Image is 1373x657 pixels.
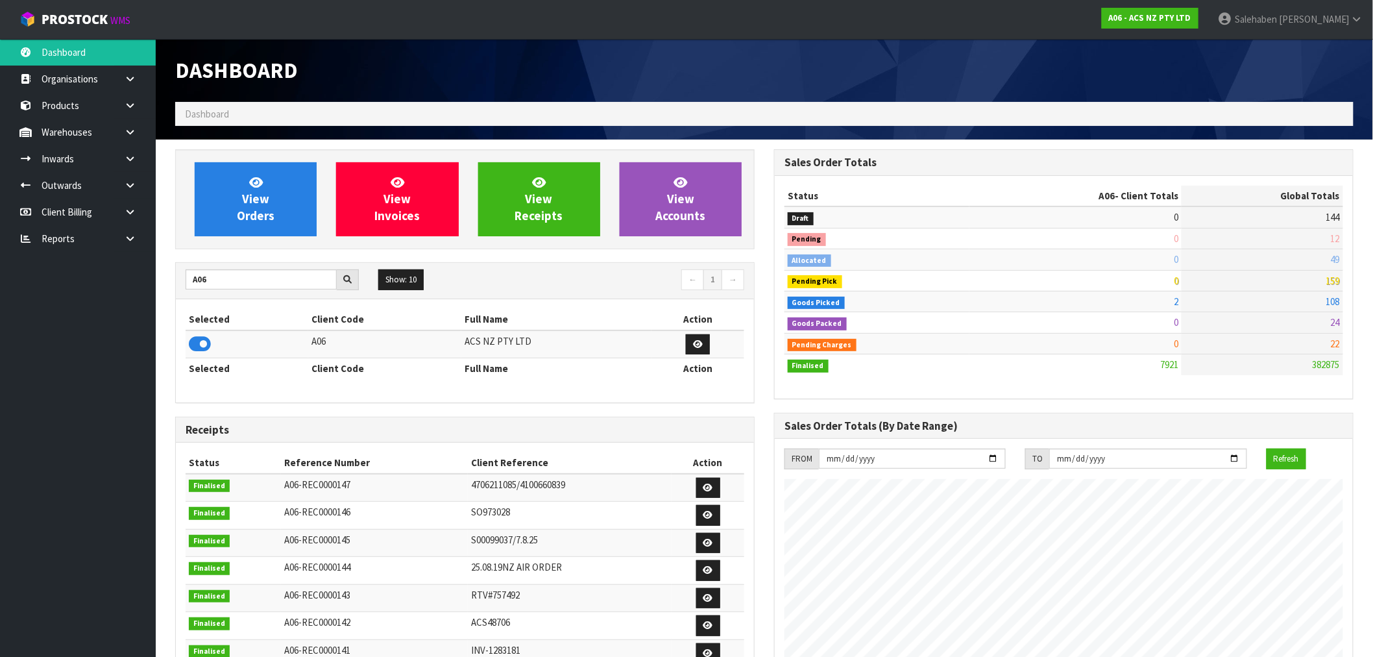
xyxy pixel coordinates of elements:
[284,644,350,656] span: A06-REC0000141
[175,56,298,84] span: Dashboard
[1331,316,1340,328] span: 24
[1326,275,1340,287] span: 159
[1174,295,1178,308] span: 2
[284,589,350,601] span: A06-REC0000143
[1267,449,1306,469] button: Refresh
[784,449,819,469] div: FROM
[788,317,847,330] span: Goods Packed
[1182,186,1343,206] th: Global Totals
[1326,211,1340,223] span: 144
[308,358,461,379] th: Client Code
[1235,13,1277,25] span: Salehaben
[788,297,845,310] span: Goods Picked
[1174,253,1178,266] span: 0
[189,535,230,548] span: Finalised
[185,108,229,120] span: Dashboard
[1102,8,1198,29] a: A06 - ACS NZ PTY LTD
[461,309,651,330] th: Full Name
[374,175,420,223] span: View Invoices
[722,269,744,290] a: →
[308,330,461,358] td: A06
[788,212,814,225] span: Draft
[284,616,350,628] span: A06-REC0000142
[1174,275,1178,287] span: 0
[1160,358,1178,371] span: 7921
[195,162,317,236] a: ViewOrders
[788,275,842,288] span: Pending Pick
[471,534,538,546] span: S00099037/7.8.25
[788,339,857,352] span: Pending Charges
[284,506,350,518] span: A06-REC0000146
[189,590,230,603] span: Finalised
[284,478,350,491] span: A06-REC0000147
[1174,316,1178,328] span: 0
[784,186,969,206] th: Status
[784,420,1343,432] h3: Sales Order Totals (By Date Range)
[474,269,744,292] nav: Page navigation
[186,358,308,379] th: Selected
[1174,232,1178,245] span: 0
[189,480,230,493] span: Finalised
[471,644,520,656] span: INV-1283181
[378,269,424,290] button: Show: 10
[471,506,510,518] span: SO973028
[19,11,36,27] img: cube-alt.png
[42,11,108,28] span: ProStock
[1025,449,1049,469] div: TO
[1313,358,1340,371] span: 382875
[1174,338,1178,350] span: 0
[186,309,308,330] th: Selected
[1326,295,1340,308] span: 108
[186,452,281,473] th: Status
[515,175,563,223] span: View Receipts
[237,175,274,223] span: View Orders
[1331,232,1340,245] span: 12
[189,617,230,630] span: Finalised
[189,562,230,575] span: Finalised
[284,561,350,573] span: A06-REC0000144
[788,254,831,267] span: Allocated
[471,616,510,628] span: ACS48706
[681,269,704,290] a: ←
[1174,211,1178,223] span: 0
[651,358,744,379] th: Action
[655,175,705,223] span: View Accounts
[1109,12,1191,23] strong: A06 - ACS NZ PTY LTD
[1331,338,1340,350] span: 22
[461,330,651,358] td: ACS NZ PTY LTD
[461,358,651,379] th: Full Name
[1099,190,1115,202] span: A06
[468,452,672,473] th: Client Reference
[471,589,520,601] span: RTV#757492
[969,186,1182,206] th: - Client Totals
[281,452,468,473] th: Reference Number
[620,162,742,236] a: ViewAccounts
[186,424,744,436] h3: Receipts
[478,162,600,236] a: ViewReceipts
[308,309,461,330] th: Client Code
[651,309,744,330] th: Action
[672,452,744,473] th: Action
[788,233,826,246] span: Pending
[1331,253,1340,266] span: 49
[186,269,337,290] input: Search clients
[471,478,565,491] span: 4706211085/4100660839
[336,162,458,236] a: ViewInvoices
[1279,13,1349,25] span: [PERSON_NAME]
[703,269,722,290] a: 1
[788,360,829,373] span: Finalised
[471,561,562,573] span: 25.08.19NZ AIR ORDER
[784,156,1343,169] h3: Sales Order Totals
[189,507,230,520] span: Finalised
[110,14,130,27] small: WMS
[284,534,350,546] span: A06-REC0000145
